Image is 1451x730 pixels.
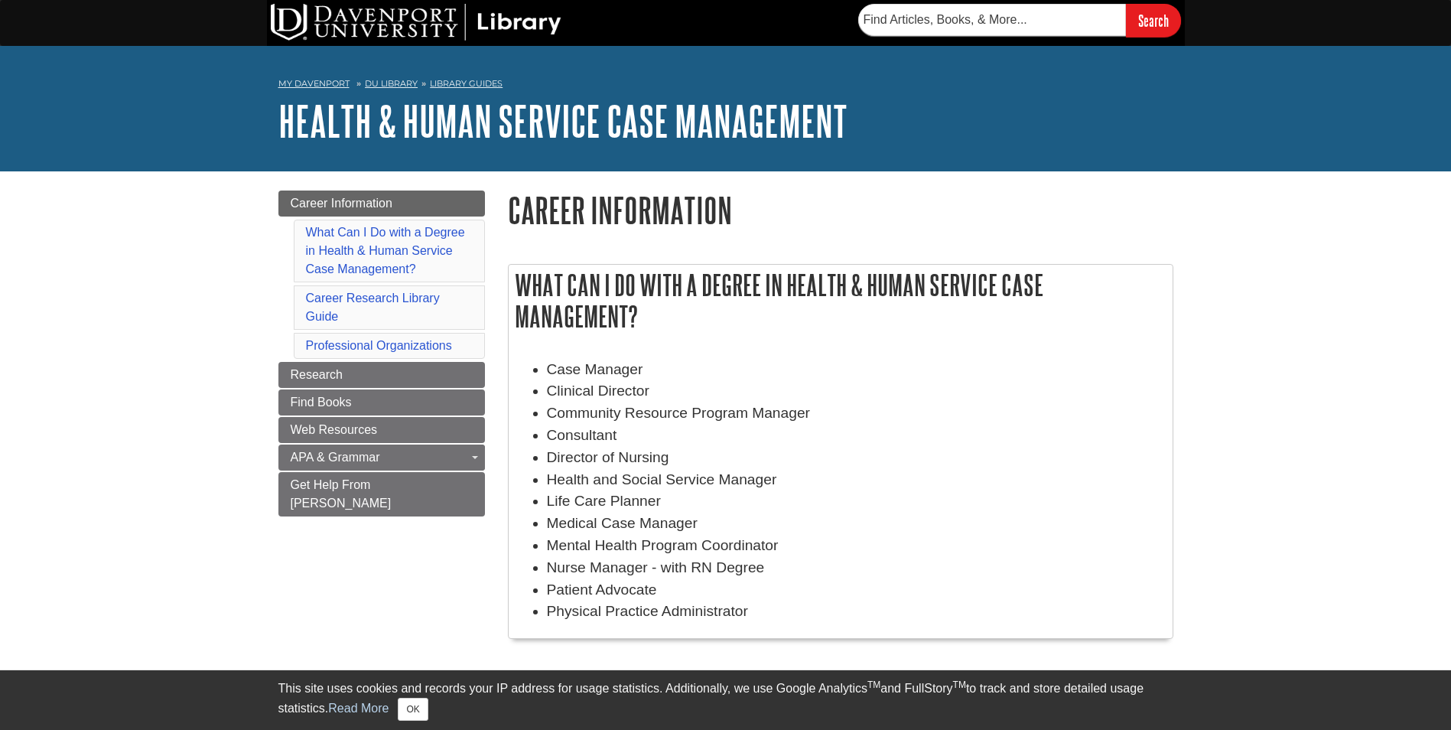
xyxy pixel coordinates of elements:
span: Get Help From [PERSON_NAME] [291,478,392,510]
div: Guide Page Menu [278,191,485,517]
li: Consultant [547,425,1165,447]
span: Find Books [291,396,352,409]
img: DU Library [271,4,561,41]
li: Case Manager [547,359,1165,381]
a: Find Books [278,389,485,416]
a: Read More [328,702,389,715]
a: APA & Grammar [278,445,485,471]
li: Clinical Director [547,380,1165,402]
button: Close [398,698,428,721]
a: My Davenport [278,77,350,90]
a: What Can I Do with a Degree in Health & Human Service Case Management? [306,226,465,275]
div: This site uses cookies and records your IP address for usage statistics. Additionally, we use Goo... [278,679,1173,721]
a: Career Information [278,191,485,217]
nav: breadcrumb [278,73,1173,98]
li: Physical Practice Administrator [547,601,1165,623]
li: Nurse Manager - with RN Degree [547,557,1165,579]
a: Library Guides [430,78,503,89]
li: Patient Advocate [547,579,1165,601]
li: Medical Case Manager [547,513,1165,535]
span: Career Information [291,197,392,210]
a: Research [278,362,485,388]
h2: What Can I Do with a Degree in Health & Human Service Case Management? [509,265,1173,337]
sup: TM [867,679,880,690]
form: Searches DU Library's articles, books, and more [858,4,1181,37]
span: Web Resources [291,423,378,436]
li: Life Care Planner [547,490,1165,513]
a: Get Help From [PERSON_NAME] [278,472,485,517]
li: Director of Nursing [547,447,1165,469]
a: Health & Human Service Case Management [278,97,848,145]
li: Health and Social Service Manager [547,469,1165,491]
sup: TM [953,679,966,690]
a: Professional Organizations [306,339,452,352]
h1: Career Information [508,191,1173,230]
input: Search [1126,4,1181,37]
a: Career Research Library Guide [306,292,440,323]
span: APA & Grammar [291,451,380,464]
li: Mental Health Program Coordinator [547,535,1165,557]
a: Web Resources [278,417,485,443]
span: Research [291,368,343,381]
a: DU Library [365,78,418,89]
li: Community Resource Program Manager [547,402,1165,425]
input: Find Articles, Books, & More... [858,4,1126,36]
